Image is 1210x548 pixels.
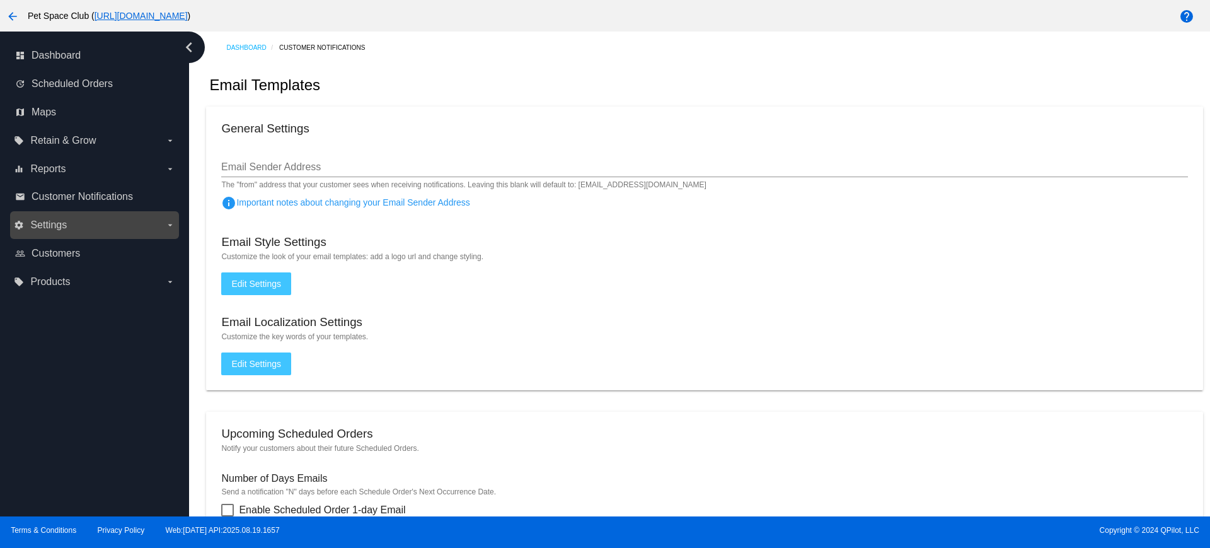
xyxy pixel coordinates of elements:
[221,161,1187,173] input: Email Sender Address
[14,164,24,174] i: equalizer
[165,220,175,230] i: arrow_drop_down
[1179,9,1194,24] mat-icon: help
[221,332,1187,341] mat-hint: Customize the key words of your templates.
[15,107,25,117] i: map
[15,192,25,202] i: email
[98,526,145,535] a: Privacy Policy
[231,279,281,289] span: Edit Settings
[32,191,133,202] span: Customer Notifications
[15,187,175,207] a: email Customer Notifications
[15,79,25,89] i: update
[14,277,24,287] i: local_offer
[5,9,20,24] mat-icon: arrow_back
[165,164,175,174] i: arrow_drop_down
[221,181,706,190] mat-hint: The "from" address that your customer sees when receiving notifications. Leaving this blank will ...
[221,122,309,136] h3: General Settings
[15,45,175,66] a: dashboard Dashboard
[165,136,175,146] i: arrow_drop_down
[221,190,246,215] button: Important notes about changing your Email Sender Address
[15,74,175,94] a: update Scheduled Orders
[15,102,175,122] a: map Maps
[30,276,70,288] span: Products
[221,235,326,249] h3: Email Style Settings
[30,135,96,146] span: Retain & Grow
[165,277,175,287] i: arrow_drop_down
[226,38,279,57] a: Dashboard
[15,248,25,259] i: people_outline
[221,195,236,211] mat-icon: info
[221,272,291,295] button: Edit Settings
[221,197,470,207] span: Important notes about changing your Email Sender Address
[221,444,1187,453] mat-hint: Notify your customers about their future Scheduled Orders.
[221,473,327,484] h4: Number of Days Emails
[221,315,362,329] h3: Email Localization Settings
[221,353,291,375] button: Edit Settings
[32,78,113,90] span: Scheduled Orders
[221,252,1187,261] mat-hint: Customize the look of your email templates: add a logo url and change styling.
[15,243,175,264] a: people_outline Customers
[239,503,405,518] span: Enable Scheduled Order 1-day Email
[32,248,80,259] span: Customers
[95,11,188,21] a: [URL][DOMAIN_NAME]
[279,38,376,57] a: Customer Notifications
[166,526,280,535] a: Web:[DATE] API:2025.08.19.1657
[32,50,81,61] span: Dashboard
[231,359,281,369] span: Edit Settings
[15,50,25,61] i: dashboard
[14,136,24,146] i: local_offer
[221,427,372,441] h3: Upcoming Scheduled Orders
[30,163,66,175] span: Reports
[28,11,190,21] span: Pet Space Club ( )
[179,37,199,57] i: chevron_left
[209,76,320,94] h2: Email Templates
[616,526,1199,535] span: Copyright © 2024 QPilot, LLC
[14,220,24,230] i: settings
[221,487,1187,496] mat-hint: Send a notification "N" days before each Schedule Order's Next Occurrence Date.
[30,219,67,231] span: Settings
[32,107,56,118] span: Maps
[11,526,76,535] a: Terms & Conditions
